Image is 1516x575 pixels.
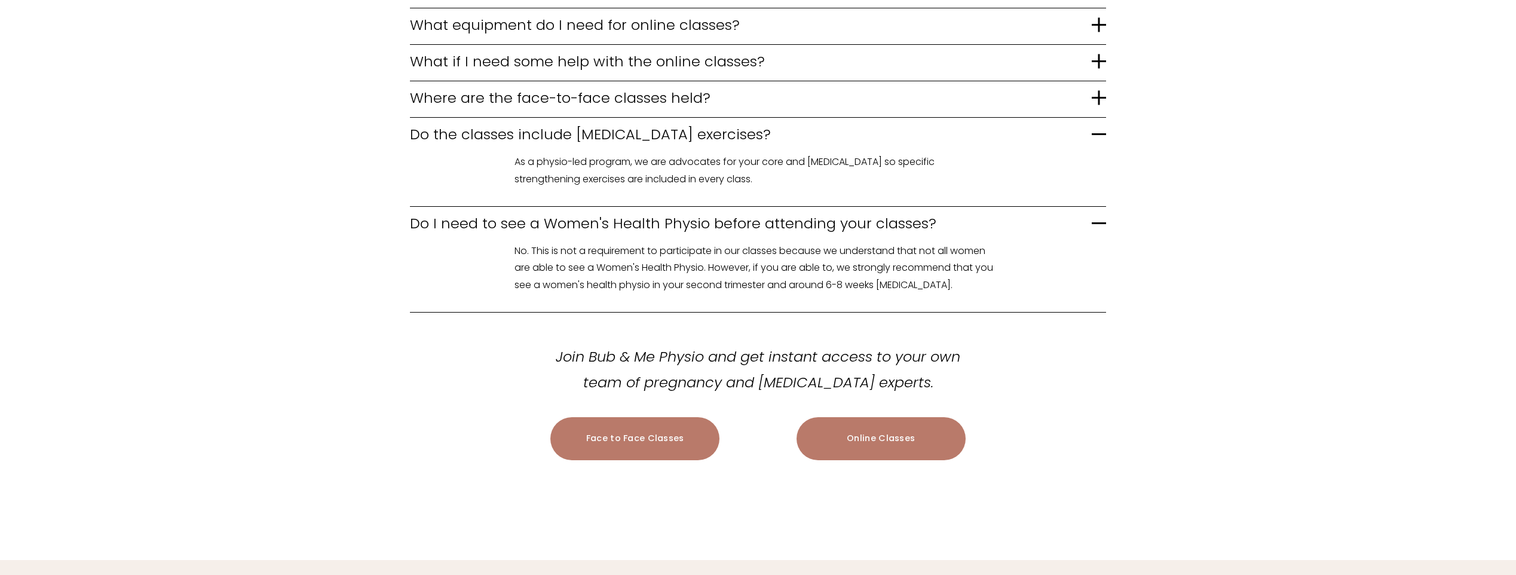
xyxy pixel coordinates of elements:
[410,213,1092,234] span: Do I need to see a Women's Health Physio before attending your classes?
[514,154,1002,188] p: As a physio-led program, we are advocates for your core and [MEDICAL_DATA] so specific strengthen...
[410,118,1106,154] button: Do the classes include [MEDICAL_DATA] exercises?
[410,45,1106,81] button: What if I need some help with the online classes?
[410,124,1092,145] span: Do the classes include [MEDICAL_DATA] exercises?
[410,81,1106,117] button: Where are the face-to-face classes held?
[550,417,719,460] a: Face to Face Classes
[410,51,1092,72] span: What if I need some help with the online classes?
[410,14,1092,35] span: What equipment do I need for online classes?
[410,8,1106,44] button: What equipment do I need for online classes?
[410,243,1106,312] div: Do I need to see a Women's Health Physio before attending your classes?
[556,347,964,392] em: Join Bub & Me Physio and get instant access to your own team of pregnancy and [MEDICAL_DATA] expe...
[514,243,1002,294] p: No. This is not a requirement to participate in our classes because we understand that not all wo...
[410,87,1092,108] span: Where are the face-to-face classes held?
[410,154,1106,206] div: Do the classes include [MEDICAL_DATA] exercises?
[410,207,1106,243] button: Do I need to see a Women's Health Physio before attending your classes?
[797,417,966,460] a: Online Classes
